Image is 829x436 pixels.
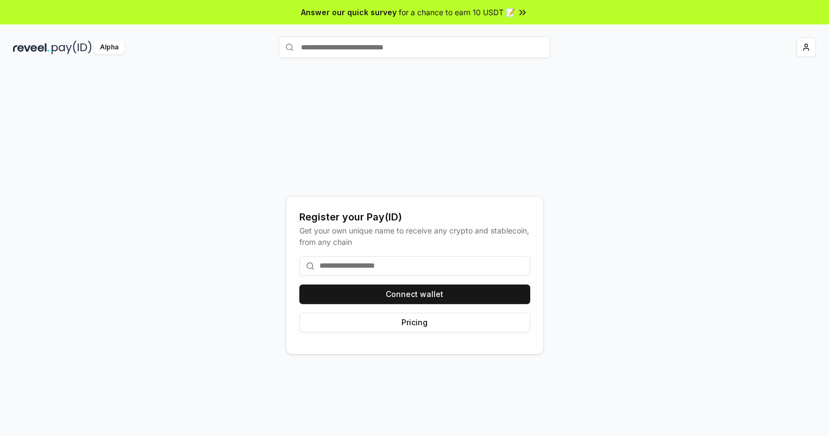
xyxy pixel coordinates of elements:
span: for a chance to earn 10 USDT 📝 [399,7,515,18]
img: reveel_dark [13,41,49,54]
div: Get your own unique name to receive any crypto and stablecoin, from any chain [299,225,530,248]
div: Alpha [94,41,124,54]
img: pay_id [52,41,92,54]
span: Answer our quick survey [301,7,397,18]
button: Connect wallet [299,285,530,304]
button: Pricing [299,313,530,332]
div: Register your Pay(ID) [299,210,530,225]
